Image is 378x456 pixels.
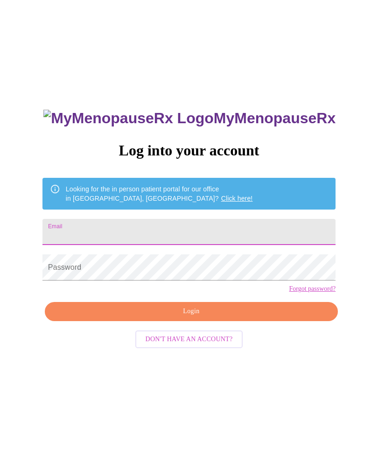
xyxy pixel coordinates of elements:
[289,285,336,293] a: Forgot password?
[146,334,233,345] span: Don't have an account?
[43,110,336,127] h3: MyMenopauseRx
[45,302,338,321] button: Login
[133,335,245,343] a: Don't have an account?
[66,181,253,207] div: Looking for the in person patient portal for our office in [GEOGRAPHIC_DATA], [GEOGRAPHIC_DATA]?
[135,330,243,349] button: Don't have an account?
[43,110,213,127] img: MyMenopauseRx Logo
[56,306,327,317] span: Login
[221,195,253,202] a: Click here!
[42,142,336,159] h3: Log into your account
